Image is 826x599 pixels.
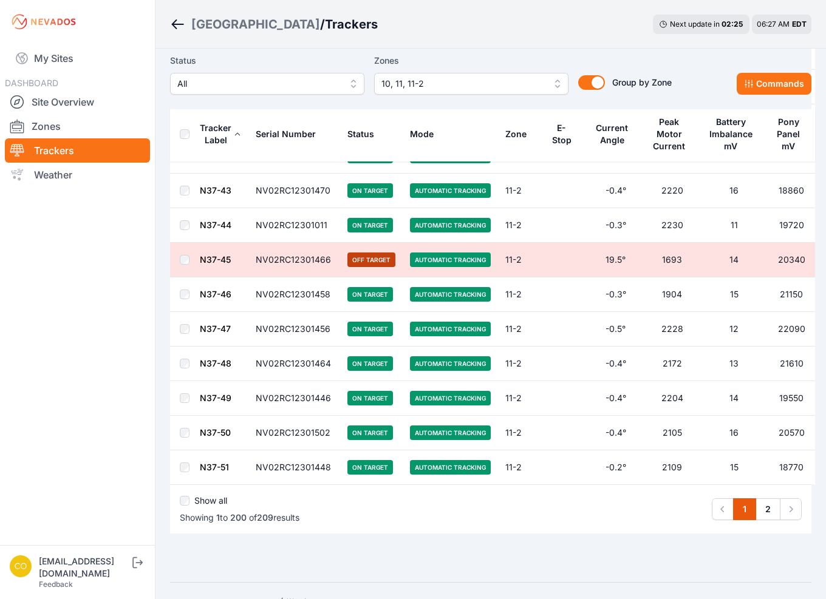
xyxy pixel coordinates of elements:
td: 11 [700,208,768,243]
div: 02 : 25 [722,19,743,29]
td: NV02RC12301470 [248,174,340,208]
span: / [320,16,325,33]
a: N37-47 [200,323,231,334]
td: 18860 [768,174,815,208]
a: 2 [756,498,780,520]
a: Trackers [5,138,150,163]
span: Next update in [670,19,720,29]
div: Current Angle [595,122,630,146]
a: Site Overview [5,90,150,114]
td: 11-2 [498,416,544,450]
td: 11-2 [498,277,544,312]
td: NV02RC12301464 [248,347,340,381]
span: On Target [347,322,393,336]
td: NV02RC12301446 [248,381,340,416]
td: 11-2 [498,208,544,243]
div: E-Stop [551,122,572,146]
td: 19550 [768,381,815,416]
nav: Breadcrumb [170,8,378,40]
span: Group by Zone [612,77,672,87]
td: 18770 [768,450,815,485]
span: On Target [347,183,393,198]
div: Status [347,128,374,140]
label: Status [170,53,364,68]
td: 1904 [644,277,700,312]
img: Nevados [10,12,78,32]
td: 11-2 [498,347,544,381]
td: 19.5° [587,243,644,277]
td: 19720 [768,208,815,243]
div: Pony Panel mV [775,116,802,152]
span: Off Target [347,252,395,267]
span: 1 [216,512,220,523]
span: 06:27 AM [757,19,790,29]
span: On Target [347,391,393,405]
td: 14 [700,243,768,277]
td: 20570 [768,416,815,450]
span: 209 [257,512,273,523]
td: 2228 [644,312,700,347]
td: -0.4° [587,381,644,416]
button: E-Stop [551,113,580,155]
label: Show all [194,495,227,507]
div: [EMAIL_ADDRESS][DOMAIN_NAME] [39,555,130,580]
td: -0.3° [587,208,644,243]
button: Mode [410,120,443,149]
span: On Target [347,460,393,475]
td: 12 [700,312,768,347]
a: N37-45 [200,254,231,265]
span: Automatic Tracking [410,287,491,302]
span: Automatic Tracking [410,425,491,440]
span: EDT [792,19,807,29]
div: Mode [410,128,434,140]
img: controlroomoperator@invenergy.com [10,555,32,577]
span: Automatic Tracking [410,252,491,267]
span: DASHBOARD [5,78,58,88]
a: N37-46 [200,289,231,299]
td: 2230 [644,208,700,243]
button: Current Angle [595,113,637,155]
td: 11-2 [498,243,544,277]
nav: Pagination [712,498,802,520]
td: 13 [700,347,768,381]
button: Commands [737,73,811,95]
td: -0.5° [587,312,644,347]
span: 200 [230,512,247,523]
span: On Target [347,356,393,371]
td: 15 [700,277,768,312]
button: All [170,73,364,95]
td: 2220 [644,174,700,208]
span: Automatic Tracking [410,391,491,405]
a: [GEOGRAPHIC_DATA] [191,16,320,33]
div: Peak Motor Current [651,116,688,152]
span: Automatic Tracking [410,460,491,475]
h3: Trackers [325,16,378,33]
td: 16 [700,416,768,450]
td: 21150 [768,277,815,312]
button: Status [347,120,384,149]
td: 11-2 [498,174,544,208]
td: 20340 [768,243,815,277]
span: Automatic Tracking [410,356,491,371]
td: 2109 [644,450,700,485]
a: N37-48 [200,358,231,368]
div: Tracker Label [200,122,231,146]
td: -0.4° [587,174,644,208]
td: 1693 [644,243,700,277]
td: NV02RC12301448 [248,450,340,485]
td: NV02RC12301458 [248,277,340,312]
span: Automatic Tracking [410,218,491,232]
button: Pony Panel mV [775,107,808,161]
td: 11-2 [498,450,544,485]
a: Weather [5,163,150,187]
span: All [177,76,340,91]
td: 2204 [644,381,700,416]
a: 1 [733,498,756,520]
td: 22090 [768,312,815,347]
td: 2105 [644,416,700,450]
td: 16 [700,174,768,208]
button: Peak Motor Current [651,107,693,161]
span: Automatic Tracking [410,183,491,198]
a: N37-44 [200,220,231,230]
